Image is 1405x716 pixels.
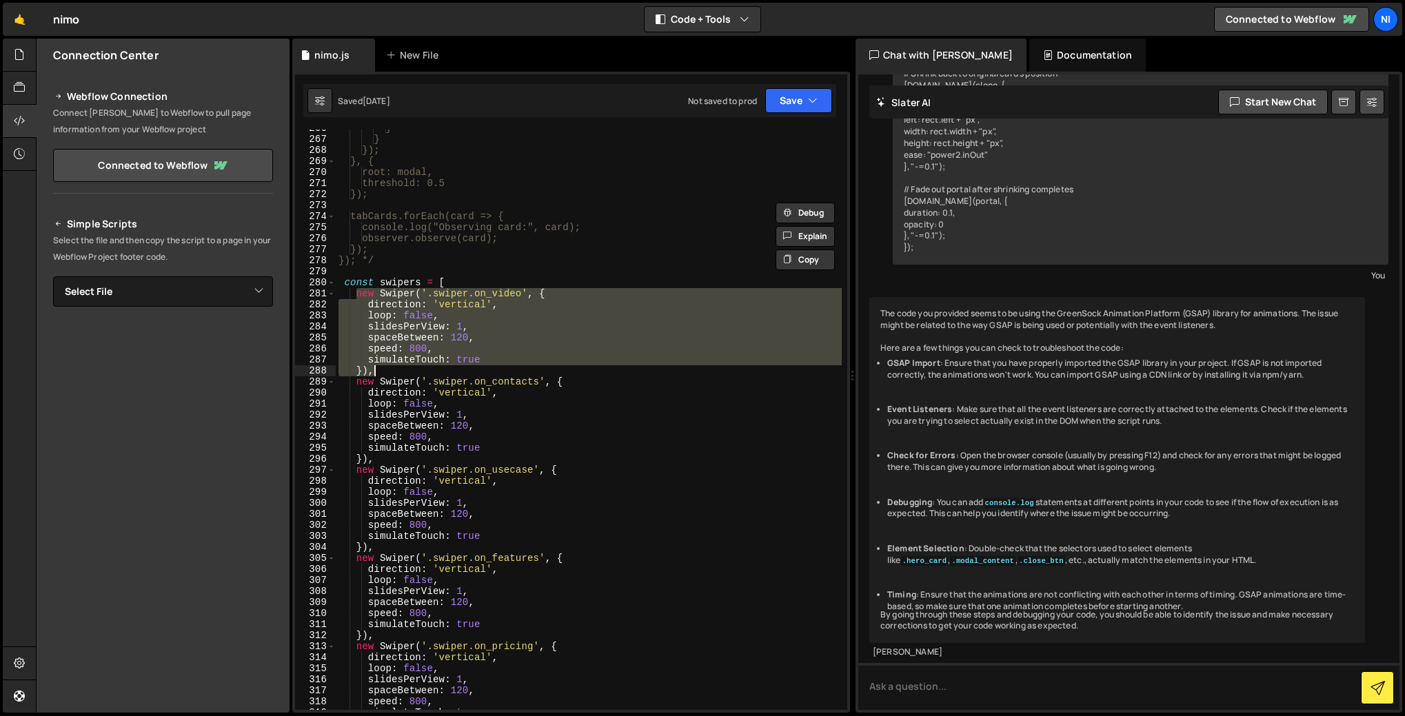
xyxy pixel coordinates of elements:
[295,189,336,200] div: 272
[901,556,949,566] code: .hero_card
[295,288,336,299] div: 281
[295,652,336,663] div: 314
[295,409,336,420] div: 292
[295,343,336,354] div: 286
[53,11,80,28] div: nimo
[295,299,336,310] div: 282
[1218,90,1328,114] button: Start new chat
[887,404,1354,427] li: : Make sure that all the event listeners are correctly attached to the elements. Check if the ele...
[295,321,336,332] div: 284
[950,556,1015,566] code: .modal_content
[295,453,336,464] div: 296
[53,149,273,182] a: Connected to Webflow
[984,498,1035,508] code: console.log
[896,268,1385,283] div: You
[53,216,273,232] h2: Simple Scripts
[295,200,336,211] div: 273
[856,39,1027,72] div: Chat with [PERSON_NAME]
[873,646,1362,658] div: [PERSON_NAME]
[295,398,336,409] div: 291
[295,178,336,189] div: 271
[1029,39,1146,72] div: Documentation
[1373,7,1398,32] a: ni
[295,145,336,156] div: 268
[887,358,1354,381] li: : Ensure that you have properly imported the GSAP library in your project. If GSAP is not importe...
[887,450,1354,473] li: : Open the browser console (usually by pressing F12) and check for any errors that might be logge...
[887,589,916,600] strong: Timing
[295,134,336,145] div: 267
[887,403,952,415] strong: Event Listeners
[295,277,336,288] div: 280
[869,297,1365,643] div: The code you provided seems to be using the GreenSock Animation Platform (GSAP) library for anima...
[295,509,336,520] div: 301
[776,249,835,270] button: Copy
[887,497,1354,520] li: : You can add statements at different points in your code to see if the flow of execution is as e...
[887,449,956,461] strong: Check for Errors
[295,244,336,255] div: 277
[295,608,336,619] div: 310
[53,462,274,586] iframe: YouTube video player
[295,332,336,343] div: 285
[295,475,336,487] div: 298
[53,329,274,453] iframe: YouTube video player
[776,203,835,223] button: Debug
[295,487,336,498] div: 299
[295,255,336,266] div: 278
[1018,556,1065,566] code: .close_btn
[295,641,336,652] div: 313
[295,464,336,475] div: 297
[887,543,1354,566] li: : Double-check that the selectors used to select elements like , , , etc., actually match the ele...
[295,431,336,442] div: 294
[295,222,336,233] div: 275
[776,226,835,247] button: Explain
[295,597,336,608] div: 309
[53,48,159,63] h2: Connection Center
[295,553,336,564] div: 305
[386,48,444,62] div: New File
[295,531,336,542] div: 303
[295,674,336,685] div: 316
[53,88,273,105] h2: Webflow Connection
[295,266,336,277] div: 279
[887,357,940,369] strong: GSAP Import
[295,696,336,707] div: 318
[295,387,336,398] div: 290
[53,105,273,138] p: Connect [PERSON_NAME] to Webflow to pull page information from your Webflow project
[645,7,760,32] button: Code + Tools
[295,310,336,321] div: 283
[295,630,336,641] div: 312
[295,685,336,696] div: 317
[295,575,336,586] div: 307
[295,420,336,431] div: 293
[765,88,832,113] button: Save
[887,542,964,554] strong: Element Selection
[887,589,1354,613] li: : Ensure that the animations are not conflicting with each other in terms of timing. GSAP animati...
[295,376,336,387] div: 289
[53,232,273,265] p: Select the file and then copy the script to a page in your Webflow Project footer code.
[1214,7,1369,32] a: Connected to Webflow
[314,48,350,62] div: nimo.js
[876,96,931,109] h2: Slater AI
[295,542,336,553] div: 304
[295,498,336,509] div: 300
[363,95,390,107] div: [DATE]
[295,520,336,531] div: 302
[295,365,336,376] div: 288
[295,663,336,674] div: 315
[295,156,336,167] div: 269
[295,442,336,453] div: 295
[887,496,932,508] strong: Debugging
[295,619,336,630] div: 311
[295,233,336,244] div: 276
[338,95,390,107] div: Saved
[295,211,336,222] div: 274
[3,3,37,36] a: 🤙
[295,564,336,575] div: 306
[688,95,757,107] div: Not saved to prod
[295,354,336,365] div: 287
[295,167,336,178] div: 270
[295,586,336,597] div: 308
